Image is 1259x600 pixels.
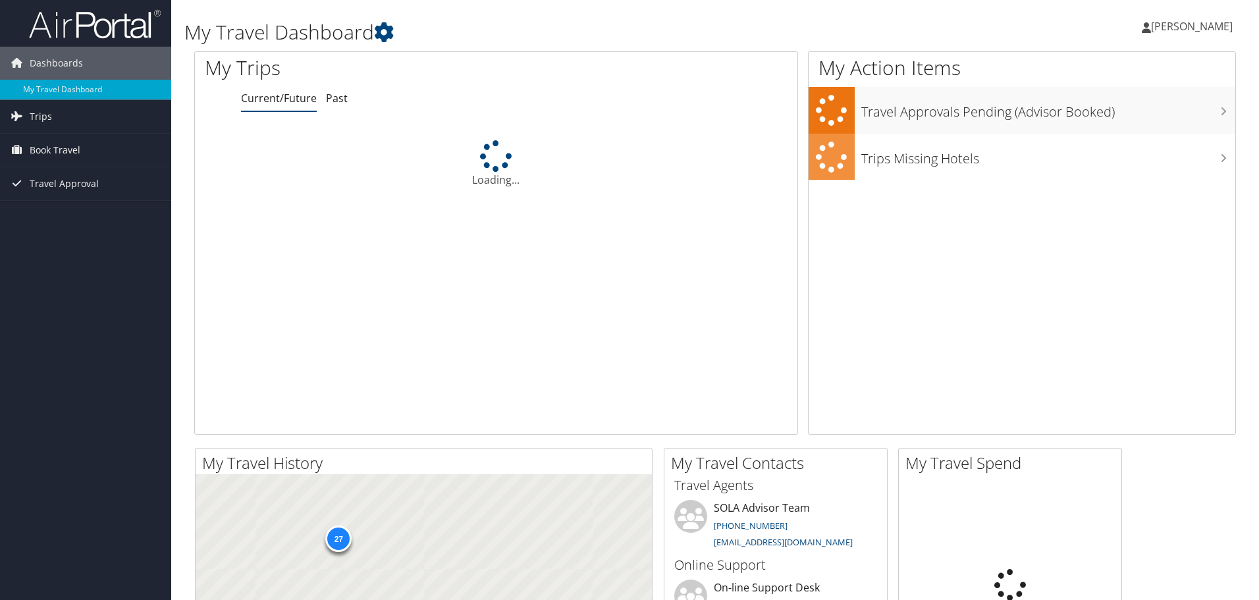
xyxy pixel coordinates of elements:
h2: My Travel Contacts [671,452,887,474]
a: Current/Future [241,91,317,105]
a: Trips Missing Hotels [809,134,1235,180]
a: [EMAIL_ADDRESS][DOMAIN_NAME] [714,536,853,548]
div: 27 [325,526,352,552]
span: Book Travel [30,134,80,167]
span: Dashboards [30,47,83,80]
h1: My Trips [205,54,537,82]
li: SOLA Advisor Team [668,500,884,554]
a: Past [326,91,348,105]
a: Travel Approvals Pending (Advisor Booked) [809,87,1235,134]
a: [PHONE_NUMBER] [714,520,788,532]
h3: Online Support [674,556,877,574]
h3: Travel Agents [674,476,877,495]
h3: Travel Approvals Pending (Advisor Booked) [861,96,1235,121]
span: Travel Approval [30,167,99,200]
img: airportal-logo.png [29,9,161,40]
h1: My Travel Dashboard [184,18,892,46]
div: Loading... [195,140,797,188]
h2: My Travel Spend [905,452,1121,474]
span: Trips [30,100,52,133]
h1: My Action Items [809,54,1235,82]
a: [PERSON_NAME] [1142,7,1246,46]
span: [PERSON_NAME] [1151,19,1233,34]
h2: My Travel History [202,452,652,474]
h3: Trips Missing Hotels [861,143,1235,168]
